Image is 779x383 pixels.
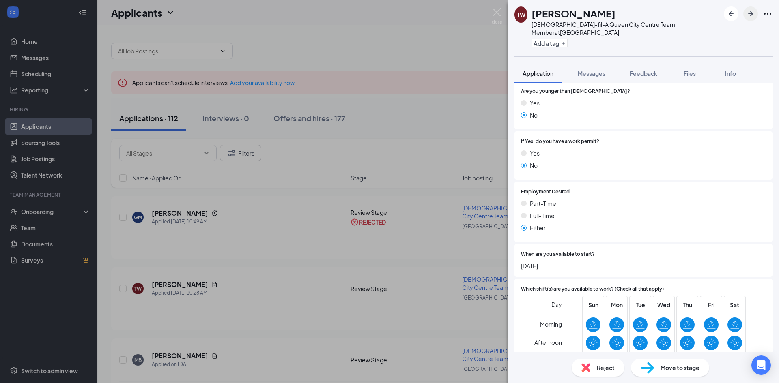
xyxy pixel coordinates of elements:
span: Thu [680,300,695,309]
span: No [530,161,538,170]
div: Open Intercom Messenger [751,355,771,375]
span: Yes [530,98,540,107]
span: Move to stage [661,363,699,372]
svg: Ellipses [763,9,773,19]
span: Part-Time [530,199,556,208]
span: Info [725,70,736,77]
span: No [530,111,538,120]
span: Which shift(s) are you available to work? (Check all that apply) [521,285,664,293]
svg: Plus [561,41,566,46]
span: Yes [530,149,540,158]
span: Feedback [630,70,657,77]
button: ArrowRight [743,6,758,21]
span: [DATE] [521,261,766,270]
span: Tue [633,300,648,309]
span: Application [523,70,553,77]
svg: ArrowRight [746,9,755,19]
span: Either [530,223,546,232]
span: Day [551,300,562,309]
span: Messages [578,70,605,77]
span: Mon [609,300,624,309]
span: Fri [704,300,719,309]
svg: ArrowLeftNew [726,9,736,19]
div: [DEMOGRAPHIC_DATA]-fil-A Queen City Centre Team Member at [GEOGRAPHIC_DATA] [532,20,720,36]
button: PlusAdd a tag [532,39,568,47]
span: Employment Desired [521,188,570,196]
span: Full-Time [530,211,555,220]
span: Files [684,70,696,77]
div: TW [517,11,525,19]
span: Wed [656,300,671,309]
span: Morning [540,317,562,332]
span: If Yes, do you have a work permit? [521,138,599,145]
h1: [PERSON_NAME] [532,6,615,20]
span: Sun [586,300,600,309]
span: When are you available to start? [521,250,595,258]
span: Afternoon [534,335,562,350]
span: Are you younger than [DEMOGRAPHIC_DATA]? [521,88,630,95]
button: ArrowLeftNew [724,6,738,21]
span: Reject [597,363,615,372]
span: Sat [727,300,742,309]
